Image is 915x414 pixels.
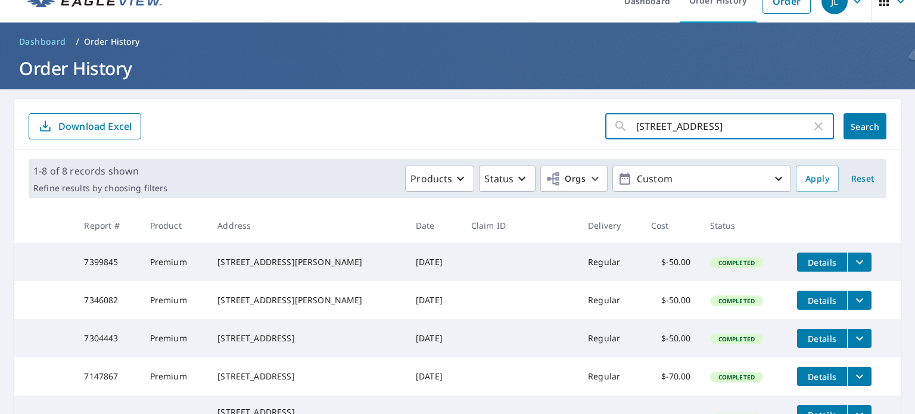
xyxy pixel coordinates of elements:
[141,208,208,243] th: Product
[217,371,397,382] div: [STREET_ADDRESS]
[74,281,140,319] td: 7346082
[14,32,71,51] a: Dashboard
[217,332,397,344] div: [STREET_ADDRESS]
[578,208,641,243] th: Delivery
[484,172,513,186] p: Status
[141,281,208,319] td: Premium
[642,208,701,243] th: Cost
[804,333,840,344] span: Details
[406,281,462,319] td: [DATE]
[217,294,397,306] div: [STREET_ADDRESS][PERSON_NAME]
[546,172,586,186] span: Orgs
[141,243,208,281] td: Premium
[410,172,452,186] p: Products
[844,113,886,139] button: Search
[711,373,762,381] span: Completed
[847,367,872,386] button: filesDropdownBtn-7147867
[406,357,462,396] td: [DATE]
[84,36,140,48] p: Order History
[804,371,840,382] span: Details
[141,357,208,396] td: Premium
[711,335,762,343] span: Completed
[804,257,840,268] span: Details
[797,253,847,272] button: detailsBtn-7399845
[540,166,608,192] button: Orgs
[29,113,141,139] button: Download Excel
[642,357,701,396] td: $-70.00
[701,208,788,243] th: Status
[217,256,397,268] div: [STREET_ADDRESS][PERSON_NAME]
[642,281,701,319] td: $-50.00
[805,172,829,186] span: Apply
[578,281,641,319] td: Regular
[33,164,167,178] p: 1-8 of 8 records shown
[406,243,462,281] td: [DATE]
[405,166,474,192] button: Products
[853,121,877,132] span: Search
[578,243,641,281] td: Regular
[578,319,641,357] td: Regular
[33,183,167,194] p: Refine results by choosing filters
[406,208,462,243] th: Date
[19,36,66,48] span: Dashboard
[74,319,140,357] td: 7304443
[612,166,791,192] button: Custom
[804,295,840,306] span: Details
[76,35,79,49] li: /
[642,243,701,281] td: $-50.00
[711,297,762,305] span: Completed
[74,243,140,281] td: 7399845
[141,319,208,357] td: Premium
[642,319,701,357] td: $-50.00
[848,172,877,186] span: Reset
[74,208,140,243] th: Report #
[58,120,132,133] p: Download Excel
[632,169,771,189] p: Custom
[847,291,872,310] button: filesDropdownBtn-7346082
[797,367,847,386] button: detailsBtn-7147867
[14,56,901,80] h1: Order History
[74,357,140,396] td: 7147867
[208,208,406,243] th: Address
[479,166,536,192] button: Status
[847,253,872,272] button: filesDropdownBtn-7399845
[462,208,578,243] th: Claim ID
[797,329,847,348] button: detailsBtn-7304443
[406,319,462,357] td: [DATE]
[636,110,811,143] input: Address, Report #, Claim ID, etc.
[847,329,872,348] button: filesDropdownBtn-7304443
[578,357,641,396] td: Regular
[796,166,839,192] button: Apply
[14,32,901,51] nav: breadcrumb
[797,291,847,310] button: detailsBtn-7346082
[711,259,762,267] span: Completed
[844,166,882,192] button: Reset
